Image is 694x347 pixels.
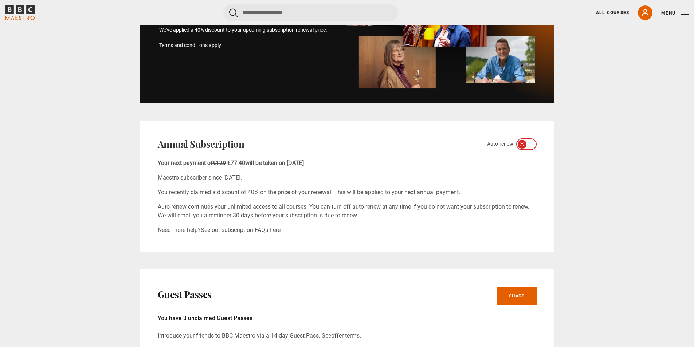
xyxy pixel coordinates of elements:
p: Introduce your friends to BBC Maestro via a 14-day Guest Pass. See . [158,331,537,340]
h2: Guest Passes [158,289,212,300]
span: Auto-renew [487,140,513,148]
p: Need more help? [158,226,537,234]
span: €77.40 [227,159,245,166]
a: Terms and conditions apply [159,42,221,48]
p: You recently claimed a discount of 40% on the price of your renewal. This will be applied to your... [158,188,537,197]
p: You have 3 unclaimed Guest Passes [158,314,537,323]
button: Toggle navigation [661,9,689,17]
a: Share [497,287,537,305]
p: Maestro subscriber since [DATE]. [158,173,537,182]
a: offer terms [331,332,360,339]
a: See our subscription FAQs here [201,226,281,233]
input: Search [223,4,398,21]
p: Auto-renew continues your unlimited access to all courses. You can turn off auto-renew at any tim... [158,202,537,220]
p: We've applied a 40% discount to your upcoming subscription renewal price. [159,26,330,49]
h2: Annual Subscription [158,138,244,150]
button: Submit the search query [229,8,238,17]
svg: BBC Maestro [5,5,35,20]
span: €129 [213,159,226,166]
a: All Courses [596,9,629,16]
b: Your next payment of will be taken on [DATE] [158,159,304,166]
